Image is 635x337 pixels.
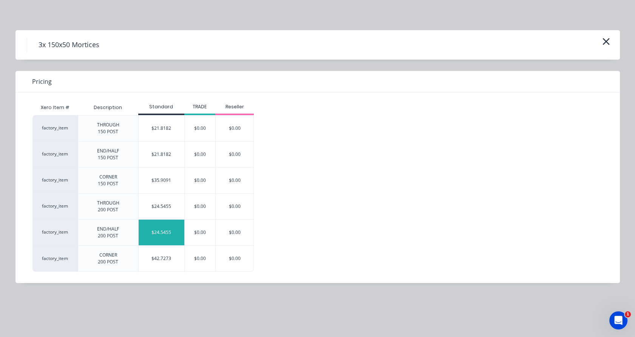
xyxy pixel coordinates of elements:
div: END/HALF 200 POST [97,226,119,239]
div: $42.7273 [139,246,184,271]
div: $0.00 [185,246,216,271]
div: factory_item [32,167,78,193]
iframe: Intercom live chat [609,311,627,329]
div: factory_item [32,141,78,167]
div: $0.00 [216,246,253,271]
div: $0.00 [185,142,216,167]
div: TRADE [184,103,216,110]
div: $24.5455 [139,194,184,219]
div: factory_item [32,115,78,141]
span: Pricing [32,77,52,86]
div: Xero Item # [32,100,78,115]
div: $21.8182 [139,115,184,141]
div: THROUGH 150 POST [97,122,119,135]
div: factory_item [32,245,78,272]
div: $0.00 [185,168,216,193]
div: $35.9091 [139,168,184,193]
div: CORNER 150 POST [98,174,118,187]
span: 1 [625,311,631,317]
div: $0.00 [185,115,216,141]
div: Reseller [215,103,254,110]
h4: 3x 150x50 Mortices [27,38,111,52]
div: $0.00 [216,194,253,219]
div: END/HALF 150 POST [97,148,119,161]
div: $24.5455 [139,220,184,245]
div: $0.00 [216,142,253,167]
div: $0.00 [185,220,216,245]
div: THROUGH 200 POST [97,200,119,213]
div: CORNER 200 POST [98,252,118,265]
div: $0.00 [216,168,253,193]
div: factory_item [32,193,78,219]
div: $0.00 [216,220,253,245]
div: Standard [138,103,184,110]
div: $21.8182 [139,142,184,167]
div: $0.00 [185,194,216,219]
div: $0.00 [216,115,253,141]
div: Description [88,98,128,117]
div: factory_item [32,219,78,245]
